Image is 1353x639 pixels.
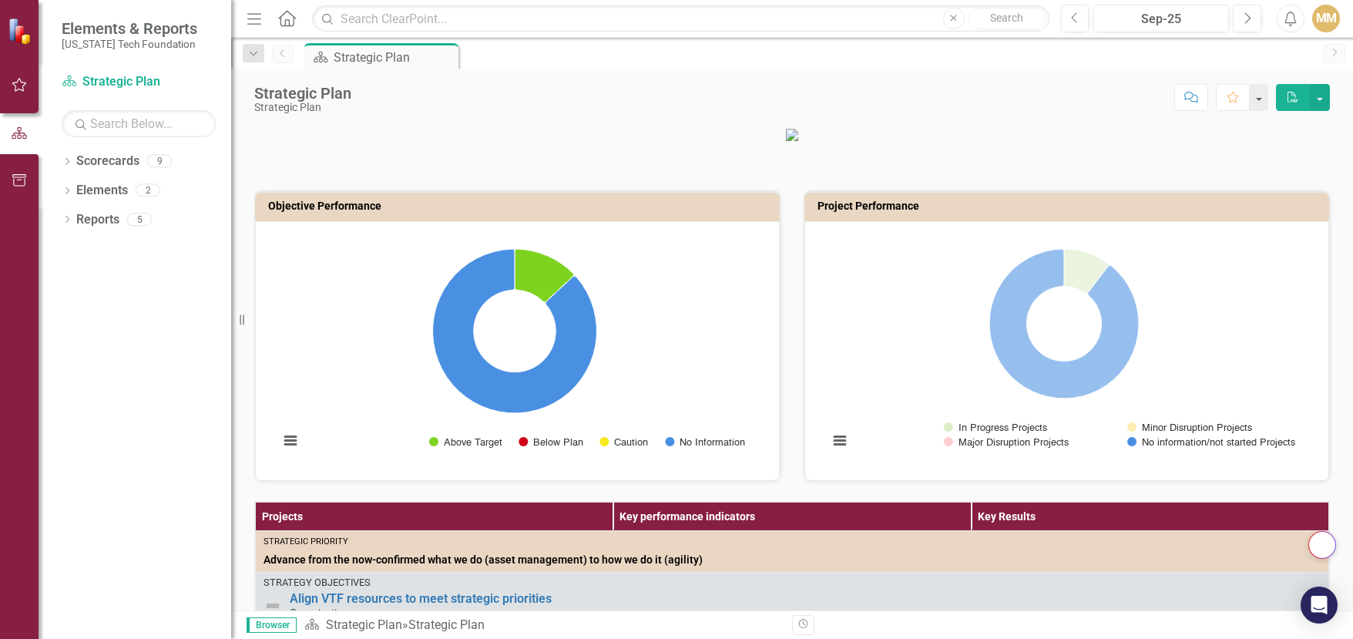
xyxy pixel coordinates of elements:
[989,249,1139,399] path: No information/not started Projects, 86.
[254,85,351,102] div: Strategic Plan
[290,592,1321,606] a: Align VTF resources to meet strategic priorities
[62,110,216,137] input: Search Below...
[127,213,152,226] div: 5
[1301,587,1338,624] div: Open Intercom Messenger
[545,275,575,303] path: Caution, 0.
[515,249,574,302] path: Above Target, 3.
[1099,10,1224,29] div: Sep-25
[665,436,744,448] button: Show No Information
[290,607,349,619] span: Organization
[990,12,1023,24] span: Search
[62,19,197,38] span: Elements & Reports
[312,5,1049,32] input: Search ClearPoint...
[969,8,1046,29] button: Search
[786,129,798,141] img: VTF_logo_500%20(13).png
[76,153,139,170] a: Scorecards
[147,155,172,168] div: 9
[821,234,1313,465] div: Chart. Highcharts interactive chart.
[1142,438,1295,449] text: No information/not started Projects
[62,73,216,91] a: Strategic Plan
[944,422,1047,433] button: Show In Progress Projects
[429,436,502,448] button: Show Above Target
[1127,422,1252,433] button: Show Minor Disruption Projects
[76,182,128,200] a: Elements
[1127,436,1294,448] button: Show No information/not started Projects
[247,617,297,633] span: Browser
[304,617,781,634] div: »
[1093,5,1229,32] button: Sep-25
[519,436,582,448] button: Show Below Plan
[280,430,301,452] button: View chart menu, Chart
[76,211,119,229] a: Reports
[1087,264,1110,294] path: Major Disruption Projects, 0.
[254,102,351,113] div: Strategic Plan
[1064,249,1109,293] path: In Progress Projects, 10.
[271,234,758,465] svg: Interactive chart
[1142,423,1252,434] text: Minor Disruption Projects
[268,200,772,212] h3: Objective Performance
[264,597,282,615] img: Not Defined
[1312,5,1340,32] button: MM
[62,38,197,50] small: [US_STATE] Tech Foundation
[599,436,648,448] button: Show Caution
[334,48,455,67] div: Strategic Plan
[264,552,1321,567] span: Advance from the now-confirmed what we do (asset management) to how we do it (agility)
[818,200,1321,212] h3: Project Performance
[944,436,1069,448] button: Show Major Disruption Projects
[264,536,1321,548] div: Strategic Priority
[8,18,35,45] img: ClearPoint Strategy
[829,430,851,452] button: View chart menu, Chart
[433,249,597,413] path: No Information, 20.
[408,617,485,632] div: Strategic Plan
[821,234,1308,465] svg: Interactive chart
[136,184,160,197] div: 2
[326,617,402,632] a: Strategic Plan
[264,577,1321,588] div: Strategy Objectives
[271,234,764,465] div: Chart. Highcharts interactive chart.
